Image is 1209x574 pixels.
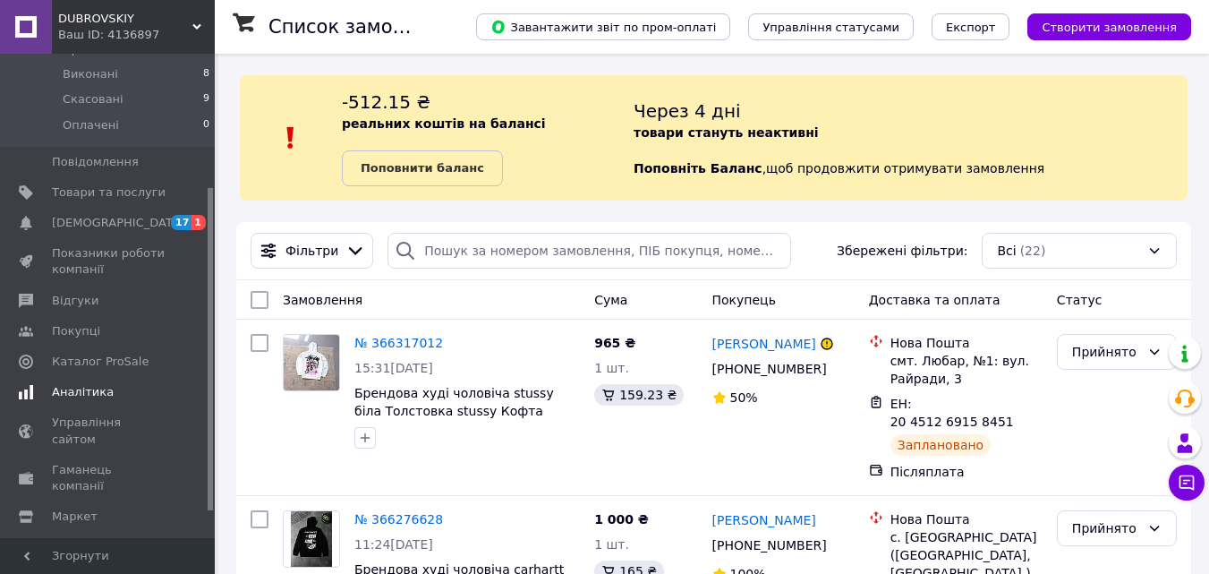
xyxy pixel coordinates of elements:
span: Покупець [712,293,776,307]
span: Управління статусами [762,21,899,34]
span: Виконані [63,66,118,82]
button: Завантажити звіт по пром-оплаті [476,13,730,40]
span: 1 шт. [594,361,629,375]
div: Нова Пошта [890,334,1043,352]
div: смт. Любар, №1: вул. Райради, 3 [890,352,1043,388]
div: 159.23 ₴ [594,384,684,406]
div: Заплановано [890,434,992,456]
span: 1 шт. [594,537,629,552]
span: 50% [730,390,758,405]
a: № 366317012 [354,336,443,350]
span: Всі [997,242,1016,260]
a: Брендова худі чоловіча stussy біла Толстовка stussy Кофта stussy Чоловічі толстовки та реглани St... [354,386,554,472]
button: Експорт [932,13,1010,40]
div: Ваш ID: 4136897 [58,27,215,43]
span: Замовлення [283,293,362,307]
span: 9 [203,91,209,107]
span: Збережені фільтри: [837,242,967,260]
img: Фото товару [291,511,333,567]
b: товари стануть неактивні [634,125,819,140]
input: Пошук за номером замовлення, ПІБ покупця, номером телефону, Email, номером накладної [387,233,791,269]
span: (22) [1020,244,1046,258]
span: -512.15 ₴ [342,91,430,113]
b: Поповніть Баланс [634,161,762,176]
span: [DEMOGRAPHIC_DATA] [52,215,184,231]
h1: Список замовлень [268,16,450,38]
div: Прийнято [1072,342,1140,362]
span: Товари та послуги [52,184,166,201]
span: Експорт [946,21,996,34]
a: [PERSON_NAME] [712,511,816,529]
img: :exclamation: [277,124,304,151]
span: Маркет [52,509,98,525]
a: Створити замовлення [1009,19,1191,33]
button: Чат з покупцем [1169,465,1205,501]
a: Фото товару [283,334,340,391]
div: Нова Пошта [890,510,1043,528]
span: Створити замовлення [1042,21,1177,34]
span: Відгуки [52,293,98,309]
span: Показники роботи компанії [52,245,166,278]
span: Повідомлення [52,154,139,170]
span: Завантажити звіт по пром-оплаті [490,19,716,35]
div: Прийнято [1072,518,1140,538]
span: 1 [192,215,206,230]
div: Післяплата [890,463,1043,481]
span: Скасовані [63,91,123,107]
span: 965 ₴ [594,336,635,350]
span: 1 000 ₴ [594,512,649,527]
span: Оплачені [63,117,119,133]
a: № 366276628 [354,512,443,527]
span: Фільтри [285,242,338,260]
span: 0 [203,117,209,133]
span: Статус [1057,293,1103,307]
a: Поповнити баланс [342,150,503,186]
span: 17 [171,215,192,230]
a: [PERSON_NAME] [712,335,816,353]
img: Фото товару [284,335,339,390]
span: Через 4 дні [634,100,741,122]
span: Доставка та оплата [869,293,1000,307]
span: 8 [203,66,209,82]
button: Створити замовлення [1027,13,1191,40]
span: DUBROVSKIY [58,11,192,27]
b: реальних коштів на балансі [342,116,546,131]
b: Поповнити баланс [361,161,484,175]
span: ЕН: 20 4512 6915 8451 [890,397,1014,429]
span: 11:24[DATE] [354,537,433,552]
span: Каталог ProSale [52,354,149,370]
span: Аналітика [52,384,114,400]
span: Управління сайтом [52,415,166,447]
span: Cума [594,293,627,307]
a: Фото товару [283,510,340,568]
span: 15:31[DATE] [354,361,433,375]
button: Управління статусами [748,13,914,40]
div: [PHONE_NUMBER] [709,533,830,558]
div: , щоб продовжити отримувати замовлення [634,90,1188,186]
span: Гаманець компанії [52,462,166,494]
span: Покупці [52,323,100,339]
div: [PHONE_NUMBER] [709,356,830,381]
